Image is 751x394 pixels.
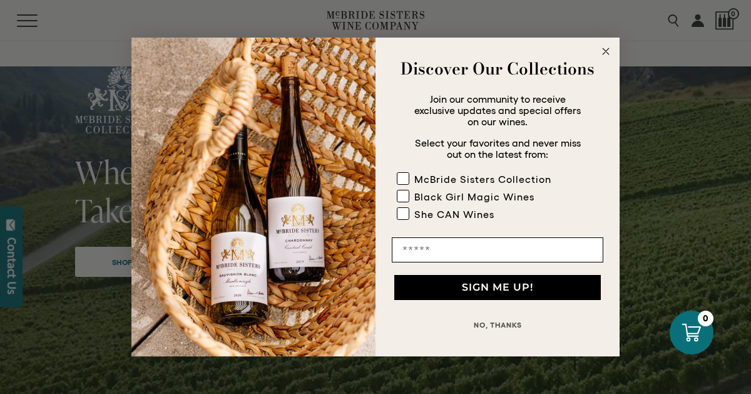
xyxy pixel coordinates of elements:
button: NO, THANKS [392,313,603,338]
button: SIGN ME UP! [394,275,601,300]
span: Select your favorites and never miss out on the latest from: [415,137,581,160]
div: McBride Sisters Collection [414,174,551,185]
strong: Discover Our Collections [401,56,595,81]
input: Email [392,237,603,262]
span: Join our community to receive exclusive updates and special offers on our wines. [414,93,581,127]
button: Close dialog [598,44,613,59]
div: 0 [698,311,713,326]
div: Black Girl Magic Wines [414,191,534,202]
img: 42653730-7e35-4af7-a99d-12bf478283cf.jpeg [131,38,375,356]
div: She CAN Wines [414,209,494,220]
